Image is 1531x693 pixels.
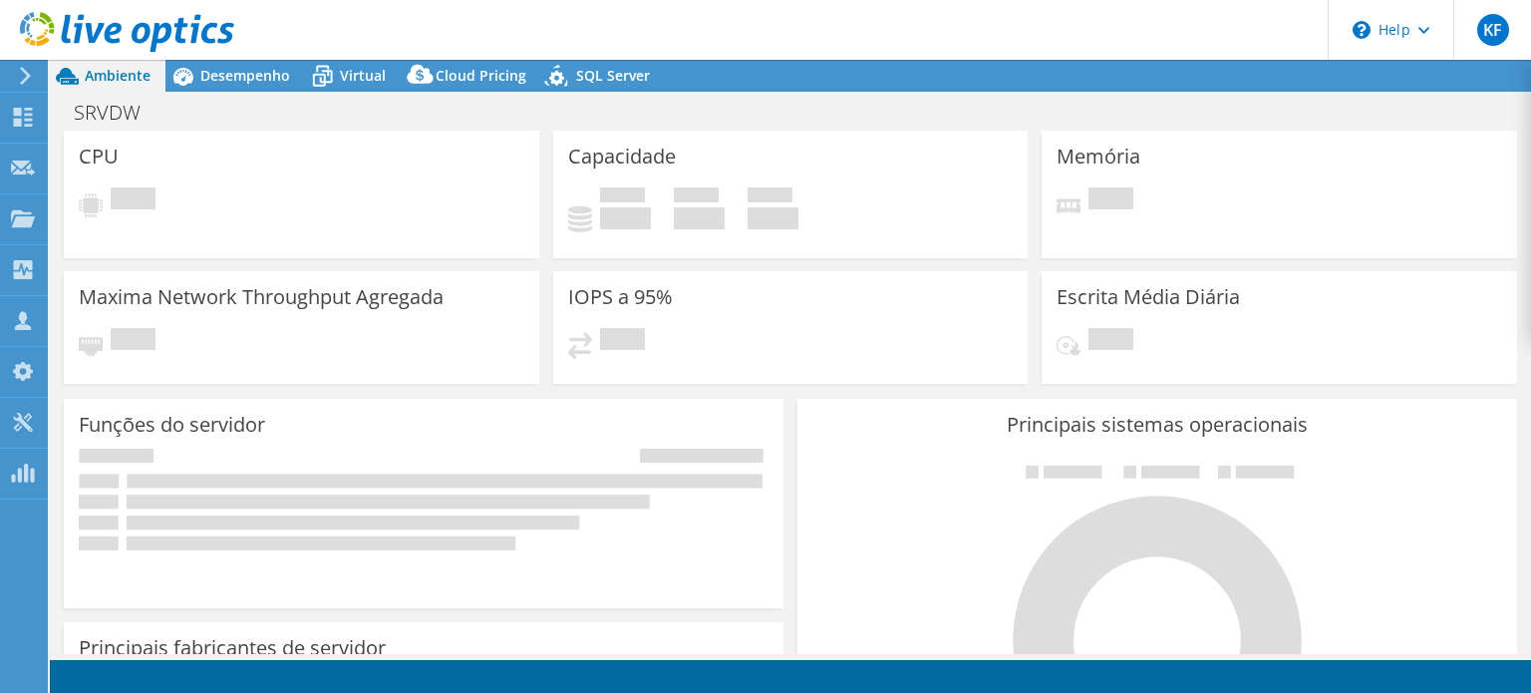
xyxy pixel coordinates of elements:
[85,66,151,85] span: Ambiente
[79,414,265,436] h3: Funções do servidor
[1057,146,1140,168] h3: Memória
[111,328,155,355] span: Pendente
[600,207,651,229] h4: 0 GiB
[79,637,386,659] h3: Principais fabricantes de servidor
[748,187,792,207] span: Total
[65,102,171,124] h1: SRVDW
[674,207,725,229] h4: 0 GiB
[200,66,290,85] span: Desempenho
[568,146,676,168] h3: Capacidade
[812,414,1502,436] h3: Principais sistemas operacionais
[436,66,526,85] span: Cloud Pricing
[340,66,386,85] span: Virtual
[1477,14,1509,46] span: KF
[1353,21,1371,39] svg: \n
[79,146,119,168] h3: CPU
[600,187,645,207] span: Usado
[1088,187,1133,214] span: Pendente
[674,187,719,207] span: Disponível
[1088,328,1133,355] span: Pendente
[576,66,650,85] span: SQL Server
[600,328,645,355] span: Pendente
[748,207,798,229] h4: 0 GiB
[568,286,673,308] h3: IOPS a 95%
[111,187,155,214] span: Pendente
[79,286,444,308] h3: Maxima Network Throughput Agregada
[1057,286,1240,308] h3: Escrita Média Diária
